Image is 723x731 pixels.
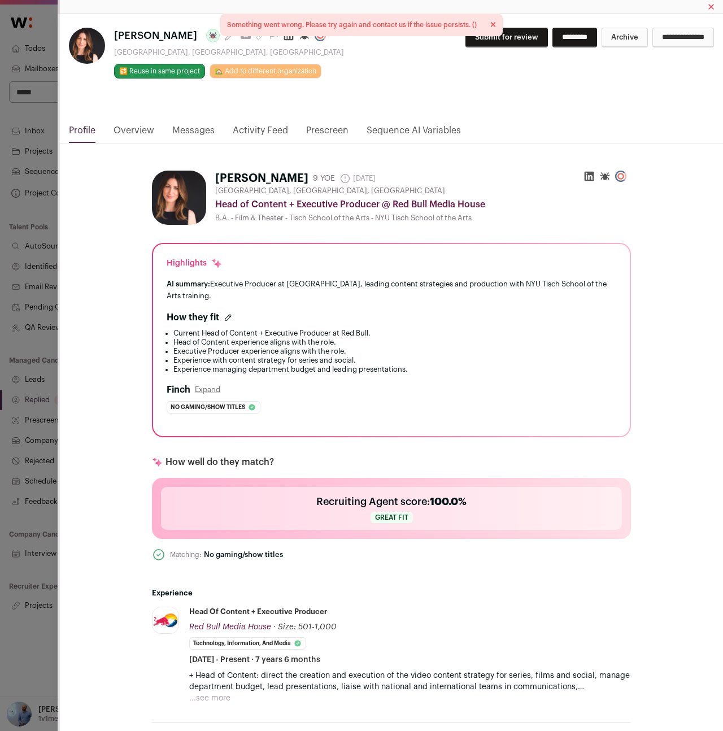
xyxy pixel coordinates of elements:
[189,637,306,650] li: Technology, Information, and Media
[167,280,210,288] span: AI summary:
[465,28,548,47] button: Submit for review
[210,64,321,79] a: 🏡 Add to different organization
[114,64,205,79] button: 🔂 Reuse in same project
[371,512,413,523] span: Great fit
[306,124,349,143] a: Prescreen
[69,28,105,64] img: 3b30c337a9173534106416d74d93c519157d763530826aeddd960f0891ac3c58.jpg
[220,14,503,36] div: Something went wrong. Please try again and contact us if the issue persists. ()
[313,173,335,184] div: 9 YOE
[189,693,230,704] button: ...see more
[173,356,616,365] li: Experience with content strategy for series and social.
[69,124,95,143] a: Profile
[215,186,445,195] span: [GEOGRAPHIC_DATA], [GEOGRAPHIC_DATA], [GEOGRAPHIC_DATA]
[114,124,154,143] a: Overview
[172,124,215,143] a: Messages
[153,607,178,633] img: 9597436ae82a390237879285b3875f74b7f5f92177df9250ca1a024116d71d86.jpg
[490,17,496,33] button: ×
[171,402,245,413] span: No gaming/show titles
[339,173,376,184] span: [DATE]
[316,494,467,510] h2: Recruiting Agent score:
[167,383,190,397] h2: Finch
[165,455,274,469] p: How well do they match?
[602,28,648,47] button: Archive
[173,338,616,347] li: Head of Content experience aligns with the role.
[195,385,220,394] button: Expand
[189,623,271,631] span: Red Bull Media House
[189,654,320,665] span: [DATE] - Present · 7 years 6 months
[430,497,467,507] span: 100.0%
[173,329,616,338] li: Current Head of Content + Executive Producer at Red Bull.
[273,623,337,631] span: · Size: 501-1,000
[189,607,327,617] div: Head of Content + Executive Producer
[167,311,219,324] h2: How they fit
[170,550,202,560] div: Matching:
[367,124,461,143] a: Sequence AI Variables
[152,589,631,598] h2: Experience
[173,365,616,374] li: Experience managing department budget and leading presentations.
[233,124,288,143] a: Activity Feed
[215,214,631,223] div: B.A. - Film & Theater - Tisch School of the Arts - NYU Tisch School of the Arts
[173,347,616,356] li: Executive Producer experience aligns with the role.
[189,670,631,693] p: + Head of Content: direct the creation and execution of the video content strategy for series, fi...
[114,48,344,57] div: [GEOGRAPHIC_DATA], [GEOGRAPHIC_DATA], [GEOGRAPHIC_DATA]
[204,550,283,559] div: No gaming/show titles
[152,171,206,225] img: 3b30c337a9173534106416d74d93c519157d763530826aeddd960f0891ac3c58.jpg
[215,171,308,186] h1: [PERSON_NAME]
[215,198,631,211] div: Head of Content + Executive Producer @ Red Bull Media House
[167,278,616,302] div: Executive Producer at [GEOGRAPHIC_DATA], leading content strategies and production with NYU Tisch...
[167,258,223,269] div: Highlights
